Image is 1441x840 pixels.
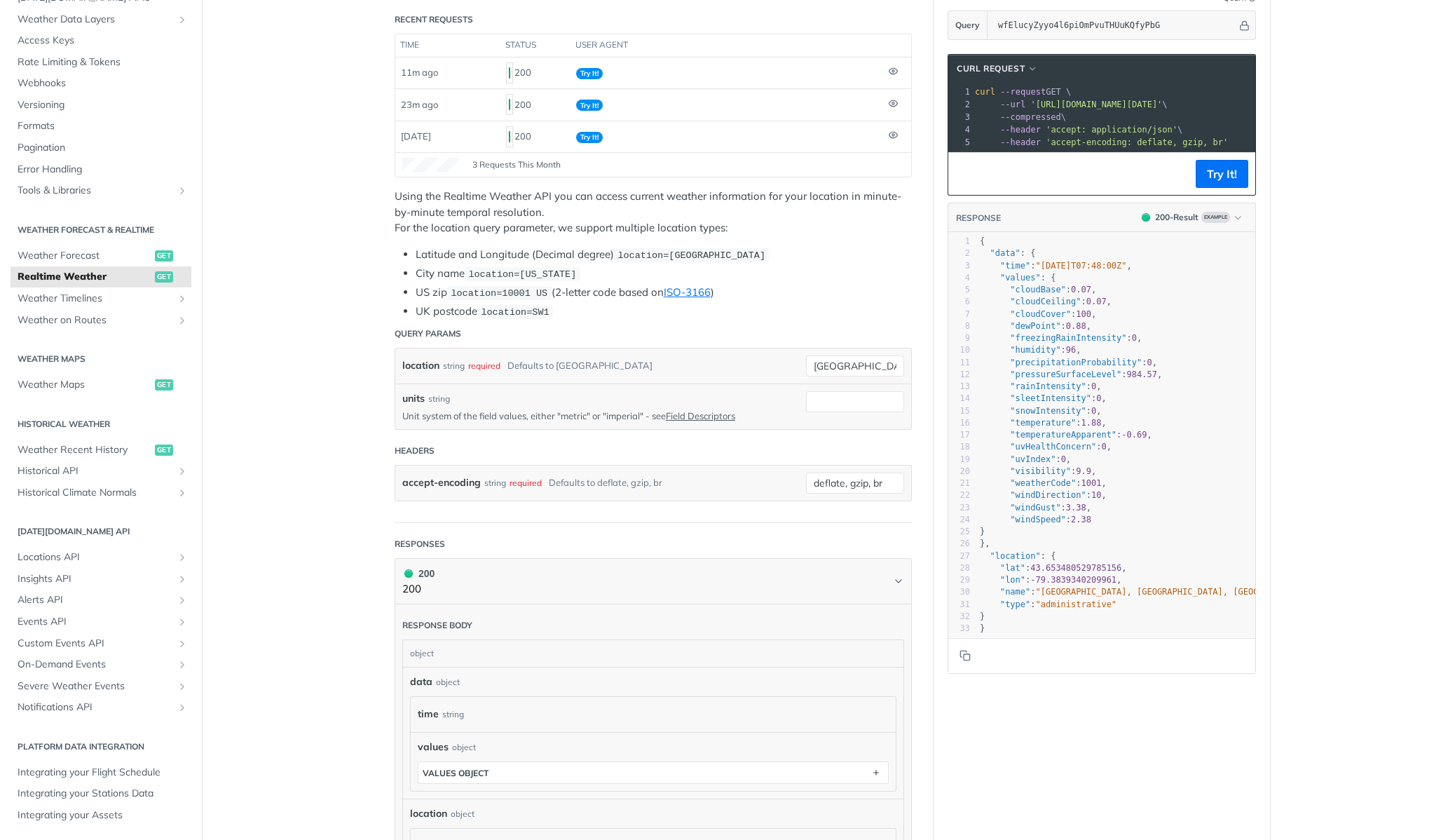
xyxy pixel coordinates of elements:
span: 1001 [1081,478,1102,488]
span: { [980,236,985,246]
label: time [418,704,439,724]
span: 200 [404,569,413,578]
span: : , [980,370,1162,379]
th: time [395,34,500,57]
div: 20 [948,466,970,477]
span: Notifications API [18,700,173,714]
span: Realtime Weather [18,270,151,284]
svg: Chevron [893,576,904,587]
div: 9 [948,332,970,344]
div: string [484,473,506,493]
span: Weather Data Layers [18,13,173,27]
a: Tools & LibrariesShow subpages for Tools & Libraries [11,180,191,201]
div: 26 [948,538,970,550]
span: Historical Climate Normals [18,486,173,500]
span: : , [980,563,1127,573]
div: Query Params [395,327,461,340]
div: 1 [948,86,972,98]
span: 'accept-encoding: deflate, gzip, br' [1046,137,1228,147]
span: Query [955,19,980,32]
a: ISO-3166 [664,285,711,299]
span: Integrating your Stations Data [18,787,188,801]
label: accept-encoding [402,473,481,493]
div: object [452,741,476,754]
li: City name [416,266,912,282]
div: Responses [395,538,445,550]
span: "pressureSurfaceLevel" [1010,370,1121,379]
span: --request [1000,87,1046,97]
div: 33 [948,623,970,635]
span: : , [980,309,1096,319]
span: get [155,445,173,456]
button: Hide [1237,18,1252,32]
span: "data" [990,248,1020,258]
span: 0 [1132,333,1137,343]
span: Weather Forecast [18,249,151,263]
div: 1 [948,236,970,248]
div: Defaults to [GEOGRAPHIC_DATA] [507,355,653,376]
button: Show subpages for Weather on Routes [177,315,188,326]
span: --url [1000,100,1025,109]
span: location=10001 US [451,288,547,299]
label: units [402,391,425,406]
span: : , [980,430,1152,440]
a: On-Demand EventsShow subpages for On-Demand Events [11,654,191,675]
div: 10 [948,344,970,356]
div: string [442,704,464,724]
span: 0.88 [1066,321,1086,331]
span: 0 [1091,381,1096,391]
div: 8 [948,320,970,332]
span: Tools & Libraries [18,184,173,198]
a: Webhooks [11,73,191,94]
canvas: Line Graph [402,158,458,172]
div: 14 [948,393,970,405]
span: \ [975,112,1066,122]
span: "location" [990,551,1040,561]
a: Versioning [11,95,191,116]
span: "lat" [1000,563,1025,573]
span: 43.653480529785156 [1030,563,1121,573]
span: Weather Timelines [18,292,173,306]
span: : [980,515,1091,524]
span: 0 [1061,454,1066,464]
div: 3 [948,260,970,272]
span: 200 [509,99,510,110]
div: 13 [948,381,970,393]
a: Locations APIShow subpages for Locations API [11,547,191,568]
a: Weather Recent Historyget [11,440,191,461]
span: "time" [1000,261,1030,271]
span: "[DATE]T07:48:00Z" [1036,261,1127,271]
button: Show subpages for Severe Weather Events [177,681,188,692]
a: Events APIShow subpages for Events API [11,611,191,632]
span: 0 [1101,442,1106,452]
span: On-Demand Events [18,658,173,672]
span: Try It! [576,132,603,143]
span: Alerts API [18,593,173,607]
span: 23m ago [401,99,438,110]
span: 3 Requests This Month [472,158,561,171]
a: Integrating your Stations Data [11,783,191,804]
div: 29 [948,574,970,586]
span: data [410,675,432,689]
span: : , [980,345,1081,355]
span: 79.3839340209961 [1036,575,1117,585]
div: 7 [948,309,970,320]
button: Show subpages for Locations API [177,552,188,563]
div: values object [423,768,489,778]
button: Show subpages for Weather Data Layers [177,14,188,25]
span: "humidity" [1010,345,1060,355]
div: 32 [948,611,970,623]
div: Response body [402,619,472,632]
span: : [980,599,1116,609]
span: 'accept: application/json' [1046,125,1177,135]
span: - [1030,575,1035,585]
div: required [510,473,542,493]
a: Formats [11,116,191,137]
span: Integrating your Flight Schedule [18,766,188,780]
span: Versioning [18,98,188,112]
span: "sleetIntensity" [1010,393,1091,403]
span: "uvHealthConcern" [1010,442,1096,452]
div: 2 [948,98,972,111]
a: Weather Data LayersShow subpages for Weather Data Layers [11,9,191,30]
div: 200 [506,93,565,116]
